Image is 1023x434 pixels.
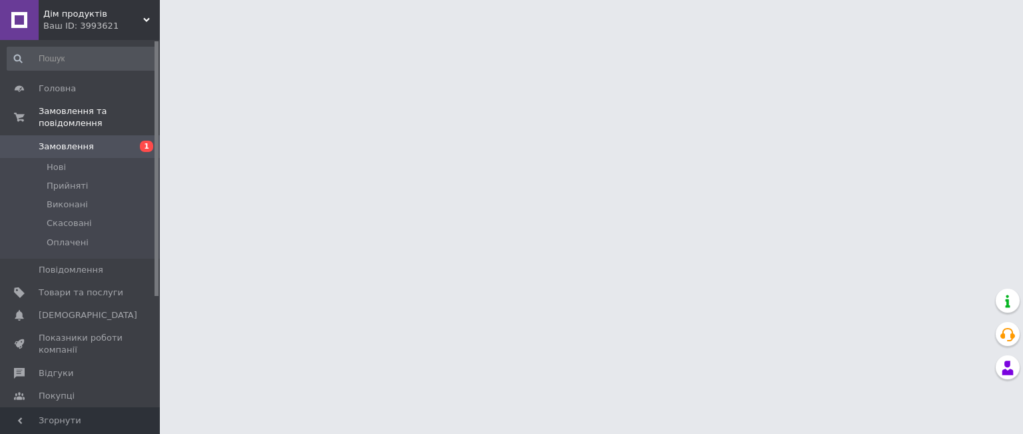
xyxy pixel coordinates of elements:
span: 1 [140,141,153,152]
span: Замовлення [39,141,94,153]
span: Товари та послуги [39,287,123,299]
span: Відгуки [39,367,73,379]
span: Повідомлення [39,264,103,276]
input: Пошук [7,47,157,71]
span: Нові [47,161,66,173]
span: Прийняті [47,180,88,192]
span: Покупці [39,390,75,402]
span: Дім продуктів [43,8,143,20]
span: Замовлення та повідомлення [39,105,160,129]
div: Ваш ID: 3993621 [43,20,160,32]
span: Показники роботи компанії [39,332,123,356]
span: [DEMOGRAPHIC_DATA] [39,309,137,321]
span: Оплачені [47,237,89,249]
span: Головна [39,83,76,95]
span: Виконані [47,199,88,211]
span: Скасовані [47,217,92,229]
